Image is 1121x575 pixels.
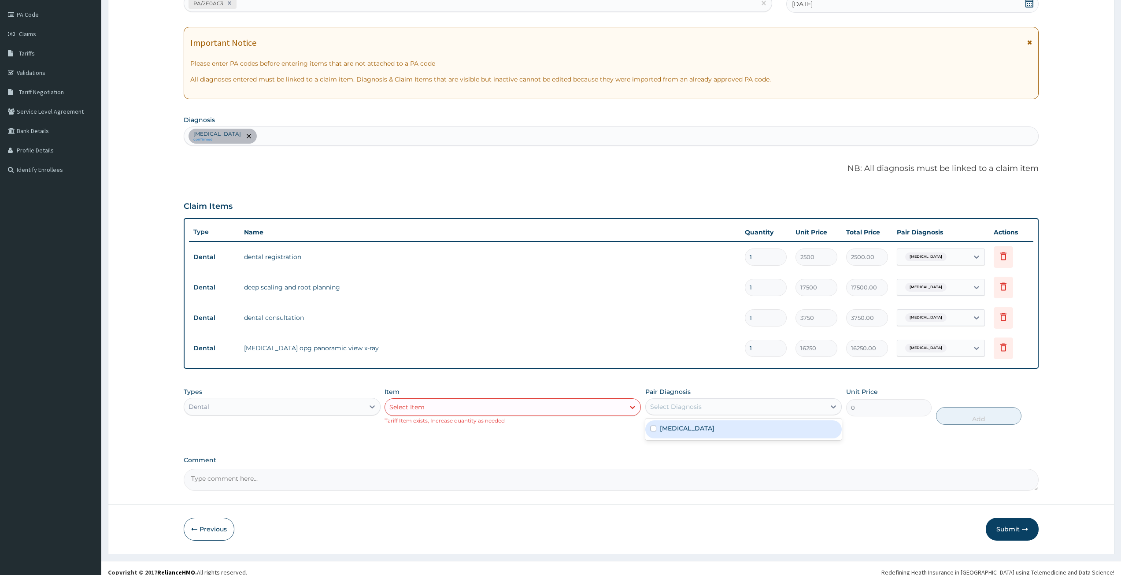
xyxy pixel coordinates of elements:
td: deep scaling and root planning [240,278,740,296]
div: Select Item [389,403,425,412]
th: Actions [989,223,1033,241]
small: Tariff Item exists, Increase quantity as needed [385,417,505,424]
label: Types [184,388,202,396]
span: [MEDICAL_DATA] [905,283,947,292]
small: confirmed [193,137,241,142]
h1: Important Notice [190,38,256,48]
th: Name [240,223,740,241]
p: [MEDICAL_DATA] [193,130,241,137]
span: [MEDICAL_DATA] [905,313,947,322]
label: Unit Price [846,387,878,396]
span: [MEDICAL_DATA] [905,344,947,352]
label: Diagnosis [184,115,215,124]
th: Unit Price [791,223,842,241]
span: Tariffs [19,49,35,57]
td: Dental [189,340,240,356]
p: All diagnoses entered must be linked to a claim item. Diagnosis & Claim Items that are visible bu... [190,75,1032,84]
h3: Claim Items [184,202,233,211]
p: Please enter PA codes before entering items that are not attached to a PA code [190,59,1032,68]
td: Dental [189,310,240,326]
td: dental consultation [240,309,740,326]
th: Type [189,224,240,240]
span: Tariff Negotiation [19,88,64,96]
td: dental registration [240,248,740,266]
span: remove selection option [245,132,253,140]
label: Item [385,387,400,396]
label: Pair Diagnosis [645,387,691,396]
label: [MEDICAL_DATA] [660,424,714,433]
button: Submit [986,518,1039,541]
div: Select Diagnosis [650,402,702,411]
td: Dental [189,249,240,265]
button: Previous [184,518,234,541]
td: Dental [189,279,240,296]
td: [MEDICAL_DATA] opg panoramic view x-ray [240,339,740,357]
label: Comment [184,456,1039,464]
span: Claims [19,30,36,38]
th: Total Price [842,223,892,241]
p: NB: All diagnosis must be linked to a claim item [184,163,1039,174]
th: Pair Diagnosis [892,223,989,241]
div: Dental [189,402,209,411]
button: Add [936,407,1021,425]
span: [MEDICAL_DATA] [905,252,947,261]
th: Quantity [740,223,791,241]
